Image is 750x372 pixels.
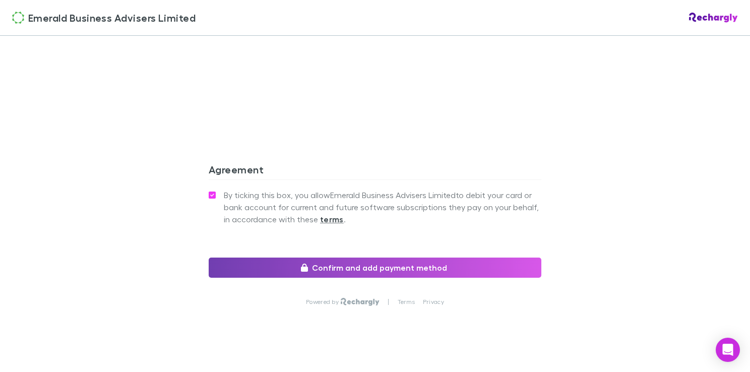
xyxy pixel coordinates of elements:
h3: Agreement [209,163,541,179]
button: Confirm and add payment method [209,258,541,278]
img: Rechargly Logo [341,298,380,306]
a: Terms [398,298,415,306]
img: Emerald Business Advisers Limited's Logo [12,12,24,24]
span: By ticking this box, you allow Emerald Business Advisers Limited to debit your card or bank accou... [224,189,541,225]
p: Powered by [306,298,341,306]
p: | [388,298,389,306]
span: Emerald Business Advisers Limited [28,10,196,25]
div: Open Intercom Messenger [716,338,740,362]
a: Privacy [423,298,444,306]
img: Rechargly Logo [689,13,738,23]
strong: terms [320,214,344,224]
